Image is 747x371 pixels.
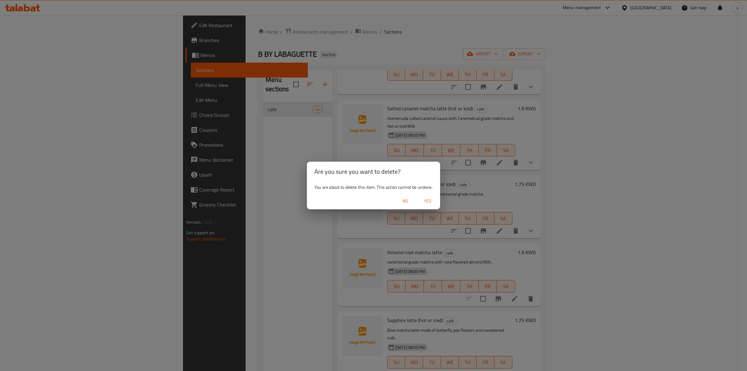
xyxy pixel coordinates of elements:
[395,195,415,207] button: No
[398,197,413,205] span: No
[420,197,435,205] span: Yes
[307,182,440,193] div: You are about to delete this item. This action cannot be undone.
[314,167,433,177] h2: Are you sure you want to delete?
[418,195,438,207] button: Yes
